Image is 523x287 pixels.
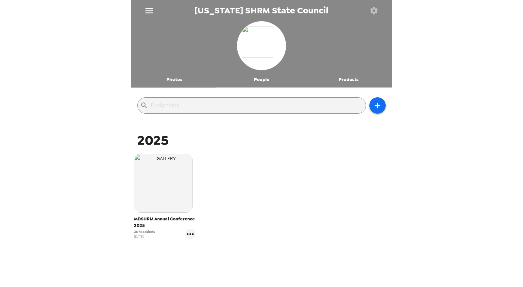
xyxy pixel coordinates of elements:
img: gallery [134,154,193,213]
button: gallery menu [185,229,195,239]
button: People [218,72,305,88]
input: Find photos [151,100,363,111]
span: 2025 [137,132,169,149]
span: [DATE] [134,234,155,239]
span: 26 headshots [134,229,155,234]
span: [US_STATE] SHRM State Council [194,6,329,15]
span: MDSHRM Annual Conference 2025 [134,216,195,229]
button: Photos [131,72,218,88]
img: org logo [242,26,281,65]
button: Products [305,72,392,88]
